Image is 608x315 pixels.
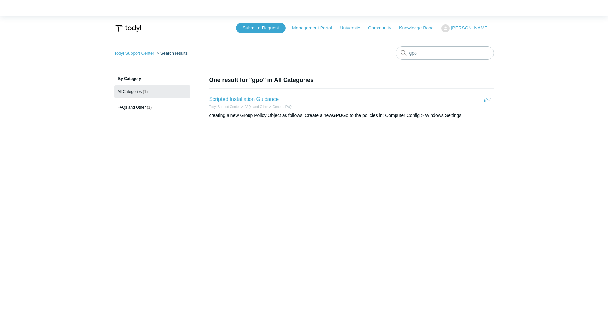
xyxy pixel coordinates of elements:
[114,51,154,56] a: Todyl Support Center
[272,105,293,109] a: General FAQs
[236,23,286,33] a: Submit a Request
[292,25,339,31] a: Management Portal
[396,46,494,60] input: Search
[114,51,156,56] li: Todyl Support Center
[244,105,268,109] a: FAQs and Other
[368,25,398,31] a: Community
[451,25,488,30] span: [PERSON_NAME]
[209,104,240,109] li: Todyl Support Center
[209,76,494,84] h1: One result for "gpo" in All Categories
[332,113,342,118] em: GPO
[240,104,268,109] li: FAQs and Other
[114,101,190,114] a: FAQs and Other (1)
[143,89,148,94] span: (1)
[118,89,142,94] span: All Categories
[114,22,142,34] img: Todyl Support Center Help Center home page
[268,104,293,109] li: General FAQs
[114,85,190,98] a: All Categories (1)
[209,112,494,119] div: creating a new Group Policy Object as follows. Create a new Go to the policies in: Computer Confi...
[209,105,240,109] a: Todyl Support Center
[209,96,279,102] a: Scripted Installation Guidance
[441,24,494,32] button: [PERSON_NAME]
[155,51,188,56] li: Search results
[340,25,366,31] a: University
[118,105,146,110] span: FAQs and Other
[399,25,440,31] a: Knowledge Base
[147,105,152,110] span: (1)
[114,76,190,82] h3: By Category
[484,97,492,102] span: -1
